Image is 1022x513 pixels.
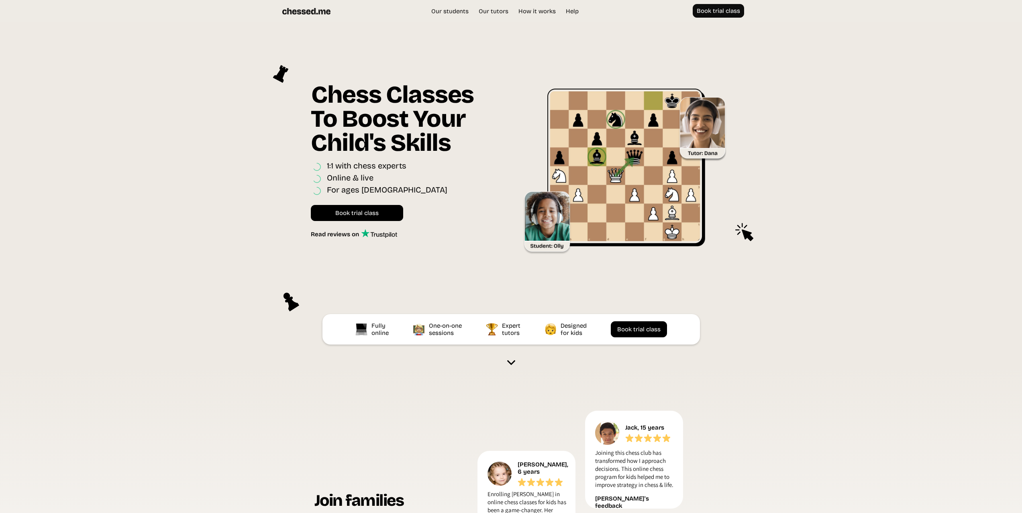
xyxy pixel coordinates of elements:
[514,7,560,15] a: How it works
[311,205,403,221] a: Book trial class
[562,7,583,15] a: Help
[311,229,397,238] a: Read reviews on
[429,322,464,337] div: One-on-one sessions
[625,424,666,431] div: Jack, 15 years
[327,161,406,172] div: 1:1 with chess experts
[611,321,667,337] a: Book trial class
[427,7,473,15] a: Our students
[327,185,447,197] div: For ages [DEMOGRAPHIC_DATA]
[502,322,522,337] div: Expert tutors
[311,231,361,238] div: Read reviews on
[371,322,391,337] div: Fully online
[475,7,512,15] a: Our tutors
[595,449,676,493] p: Joining this chess club has transformed how I approach decisions. This online chess program for k...
[693,4,744,18] a: Book trial class
[518,461,570,475] div: [PERSON_NAME], 6 years
[311,83,499,161] h1: Chess Classes To Boost Your Child's Skills
[595,495,676,509] div: [PERSON_NAME]'s feedback
[561,322,589,337] div: Designed for kids
[327,173,373,185] div: Online & live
